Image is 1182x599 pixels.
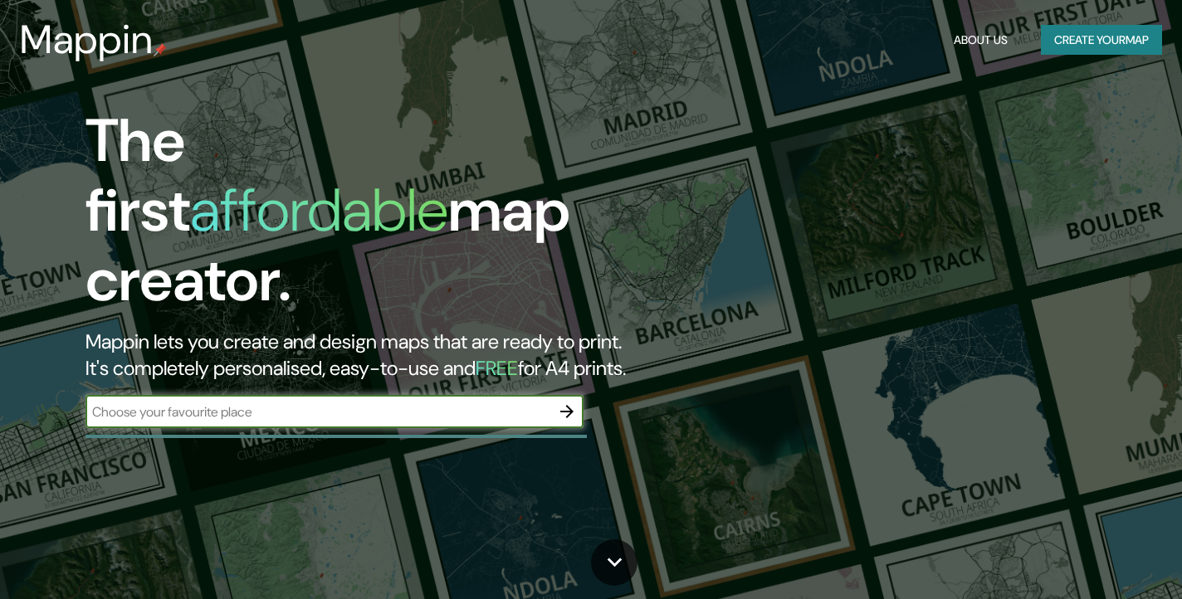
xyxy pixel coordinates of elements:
h2: Mappin lets you create and design maps that are ready to print. It's completely personalised, eas... [85,329,676,382]
h1: affordable [190,172,448,249]
input: Choose your favourite place [85,402,550,421]
h3: Mappin [20,17,154,63]
h1: The first map creator. [85,106,676,329]
button: Create yourmap [1041,25,1162,56]
iframe: Help widget launcher [1034,534,1164,581]
button: About Us [947,25,1014,56]
h5: FREE [476,355,518,381]
img: mappin-pin [154,43,167,56]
